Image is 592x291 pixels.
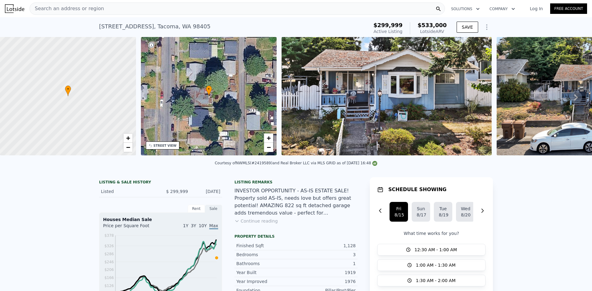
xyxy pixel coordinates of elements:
[461,212,470,218] div: 8/20
[199,223,207,228] span: 10Y
[191,223,196,228] span: 3Y
[374,22,403,28] span: $299,999
[457,22,478,33] button: SAVE
[461,206,470,212] div: Wed
[522,6,550,12] a: Log In
[206,86,212,92] span: •
[104,252,114,256] tspan: $286
[104,244,114,248] tspan: $326
[206,85,212,96] div: •
[236,260,296,267] div: Bathrooms
[5,4,24,13] img: Lotside
[188,205,205,213] div: Rent
[550,3,587,14] a: Free Account
[416,262,455,268] span: 1:00 AM - 1:30 AM
[416,277,455,284] span: 1:30 AM - 2:00 AM
[183,223,188,228] span: 1Y
[418,22,447,28] span: $533,000
[103,223,161,232] div: Price per Square Foot
[104,276,114,280] tspan: $166
[388,186,446,193] h1: SCHEDULE SHOWING
[418,28,447,35] div: Lotside ARV
[103,216,218,223] div: Houses Median Sale
[101,188,156,195] div: Listed
[104,284,114,288] tspan: $126
[377,244,486,256] button: 12:30 AM - 1:00 AM
[485,3,520,14] button: Company
[377,275,486,286] button: 1:30 AM - 2:00 AM
[215,161,377,165] div: Courtesy of NWMLS (#2419589) and Real Broker LLC via MLS GRID as of [DATE] 16:48
[264,143,273,152] a: Zoom out
[417,206,425,212] div: Sun
[104,260,114,264] tspan: $246
[104,233,114,238] tspan: $378
[434,202,452,222] button: Tue8/19
[296,252,356,258] div: 3
[234,234,358,239] div: Property details
[264,133,273,143] a: Zoom in
[193,188,220,195] div: [DATE]
[296,260,356,267] div: 1
[390,202,408,222] button: Fri8/15
[123,143,133,152] a: Zoom out
[166,189,188,194] span: $ 299,999
[282,37,492,155] img: Sale: 167452052 Parcel: 100693211
[126,134,130,142] span: +
[412,202,430,222] button: Sun8/17
[374,29,402,34] span: Active Listing
[296,278,356,285] div: 1976
[154,143,177,148] div: STREET VIEW
[414,247,457,253] span: 12:30 AM - 1:00 AM
[296,243,356,249] div: 1,128
[417,212,425,218] div: 8/17
[394,206,403,212] div: Fri
[209,223,218,229] span: Max
[236,243,296,249] div: Finished Sqft
[30,5,104,12] span: Search an address or region
[99,22,210,31] div: [STREET_ADDRESS] , Tacoma , WA 98405
[456,202,474,222] button: Wed8/20
[99,180,222,186] div: LISTING & SALE HISTORY
[65,86,71,92] span: •
[126,143,130,151] span: −
[65,85,71,96] div: •
[446,3,485,14] button: Solutions
[439,212,447,218] div: 8/19
[236,278,296,285] div: Year Improved
[234,180,358,185] div: Listing remarks
[267,134,271,142] span: +
[205,205,222,213] div: Sale
[481,21,493,33] button: Show Options
[234,218,278,224] button: Continue reading
[394,212,403,218] div: 8/15
[296,269,356,276] div: 1919
[439,206,447,212] div: Tue
[377,230,486,236] p: What time works for you?
[104,268,114,272] tspan: $206
[123,133,133,143] a: Zoom in
[267,143,271,151] span: −
[377,259,486,271] button: 1:00 AM - 1:30 AM
[236,269,296,276] div: Year Built
[372,161,377,166] img: NWMLS Logo
[234,187,358,217] div: INVESTOR OPPORTUNITY - AS-IS ESTATE SALE! Property sold AS-IS, needs love but offers great potent...
[236,252,296,258] div: Bedrooms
